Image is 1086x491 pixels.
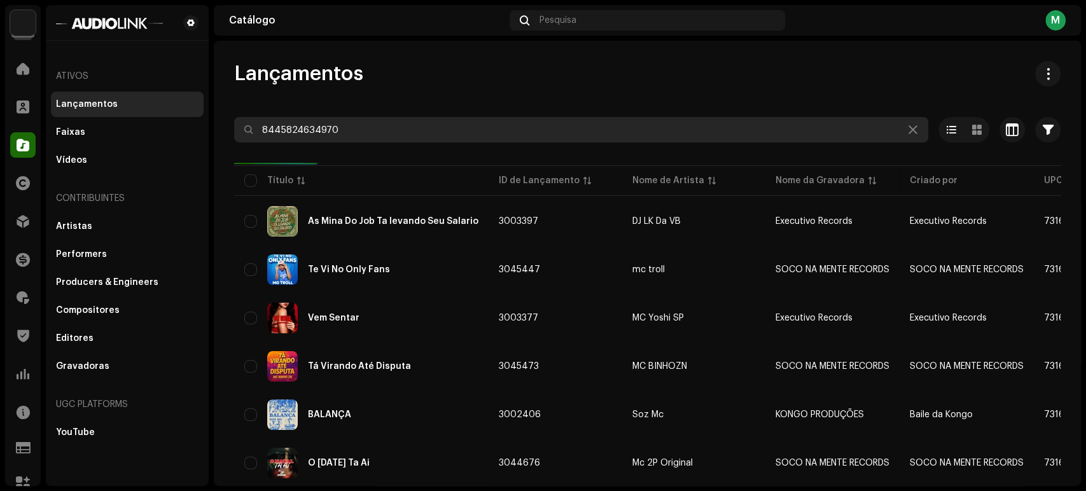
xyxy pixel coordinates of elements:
span: SOCO NA MENTE RECORDS [910,265,1024,274]
span: DJ LK Da VB [632,217,755,226]
span: Executivo Records [776,314,853,322]
re-m-nav-item: Editores [51,326,204,351]
span: MC Yoshi SP [632,314,755,322]
div: O Natal Ta Ai [308,459,370,467]
div: Catálogo [229,15,505,25]
div: ID de Lançamento [499,174,580,187]
re-m-nav-item: Faixas [51,120,204,145]
span: SOCO NA MENTE RECORDS [776,265,889,274]
div: Editores [56,333,94,343]
span: Executivo Records [910,217,987,226]
div: Gravadoras [56,361,109,371]
img: 6878dbc2-f004-45ca-92f9-e6bbb01ccd28 [267,254,298,285]
div: MC Yoshi SP [632,314,684,322]
div: Te Vi No Only Fans [308,265,390,274]
div: Compositores [56,305,120,315]
div: Soz Mc [632,410,664,419]
div: DJ LK Da VB [632,217,681,226]
span: SOCO NA MENTE RECORDS [776,362,889,371]
input: Pesquisa [234,117,928,142]
div: Performers [56,249,107,259]
span: Pesquisa [540,15,576,25]
span: SOCO NA MENTE RECORDS [910,459,1024,467]
span: SOCO NA MENTE RECORDS [776,459,889,467]
span: Lançamentos [234,61,363,86]
span: SOCO NA MENTE RECORDS [910,362,1024,371]
div: Nome de Artista [632,174,704,187]
re-m-nav-item: Vídeos [51,148,204,173]
div: Vídeos [56,155,87,165]
re-a-nav-header: Ativos [51,61,204,92]
div: Mc 2P Original [632,459,693,467]
re-m-nav-item: Artistas [51,214,204,239]
div: M [1045,10,1066,31]
img: 730b9dfe-18b5-4111-b483-f30b0c182d82 [10,10,36,36]
div: Producers & Engineers [56,277,158,287]
span: 3045447 [499,265,540,274]
span: Mc 2P Original [632,459,755,467]
span: mc troll [632,265,755,274]
div: Artistas [56,221,92,232]
div: Título [267,174,293,187]
re-m-nav-item: Producers & Engineers [51,270,204,295]
div: Tá Virando Até Disputa [308,362,411,371]
img: b9b4bc49-c1e5-42ac-b54b-12968599748a [267,303,298,333]
re-m-nav-item: Performers [51,242,204,267]
img: dca2b29b-56f3-421f-9fa0-fcb217b4f2fd [267,351,298,382]
img: cdc3af32-97b3-435f-847e-2e55bf7afe61 [267,206,298,237]
span: 3002406 [499,410,541,419]
span: Executivo Records [776,217,853,226]
div: Nome da Gravadora [776,174,865,187]
span: MC BINHOZN [632,362,755,371]
re-m-nav-item: Gravadoras [51,354,204,379]
div: Lançamentos [56,99,118,109]
div: As Mina Do Job Ta levando Seu Salario [308,217,478,226]
span: Baile da Kongo [910,410,973,419]
span: 3044676 [499,459,540,467]
re-m-nav-item: Lançamentos [51,92,204,117]
div: YouTube [56,427,95,438]
div: mc troll [632,265,665,274]
span: KONGO PRODUÇÕES [776,410,864,419]
div: BALANÇA [308,410,351,419]
re-a-nav-header: Contribuintes [51,183,204,214]
span: Executivo Records [910,314,987,322]
re-m-nav-item: YouTube [51,420,204,445]
img: b6b01b8f-a280-45f3-977e-14edfeeb746d [267,448,298,478]
img: 1601779f-85bc-4fc7-87b8-abcd1ae7544a [56,15,163,31]
div: Faixas [56,127,85,137]
span: Soz Mc [632,410,755,419]
span: 3003397 [499,217,538,226]
div: Vem Sentar [308,314,359,322]
re-m-nav-item: Compositores [51,298,204,323]
span: 3003377 [499,314,538,322]
span: 3045473 [499,362,539,371]
img: da2015c2-8739-4a03-9c0d-6a80de7e7fbb [267,399,298,430]
div: MC BINHOZN [632,362,687,371]
re-a-nav-header: UGC Platforms [51,389,204,420]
